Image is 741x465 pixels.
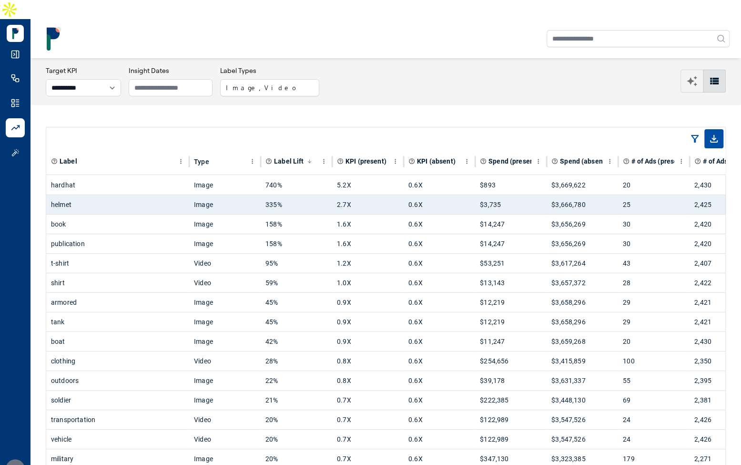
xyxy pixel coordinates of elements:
[194,176,256,195] div: Image
[408,176,470,195] div: 0.6X
[337,312,399,331] div: 0.9X
[337,410,399,429] div: 0.7X
[265,176,327,195] div: 740%
[51,293,184,312] div: armored
[604,155,616,167] button: Spend (absent) column menu
[480,410,542,429] div: $122,989
[408,410,470,429] div: 0.6X
[389,155,401,167] button: KPI (present) column menu
[337,254,399,273] div: 1.2X
[417,156,456,166] span: KPI (absent)
[265,312,327,331] div: 45%
[551,371,613,390] div: $3,631,337
[337,332,399,351] div: 0.9X
[408,158,415,165] svg: Aggregate KPI value of all ads where label is absent
[488,156,538,166] span: Spend (present)
[265,195,327,214] div: 335%
[318,155,330,167] button: Label Lift column menu
[623,351,685,371] div: 100
[480,234,542,253] div: $14,247
[194,234,256,253] div: Image
[408,254,470,273] div: 0.6X
[408,273,470,292] div: 0.6X
[675,155,687,167] button: # of Ads (present) column menu
[480,273,542,292] div: $13,143
[694,158,701,165] svg: Total number of ads where label is absent
[408,332,470,351] div: 0.6X
[623,195,685,214] div: 25
[51,273,184,292] div: shirt
[623,158,629,165] svg: Total number of ads where label is present
[480,158,487,165] svg: Total spend on all ads where label is present
[480,332,542,351] div: $11,247
[265,371,327,390] div: 22%
[194,332,256,351] div: Image
[51,215,184,234] div: book
[337,293,399,312] div: 0.9X
[51,410,184,429] div: transportation
[623,391,685,410] div: 69
[51,371,184,390] div: outdoors
[480,293,542,312] div: $12,219
[408,293,470,312] div: 0.6X
[51,158,58,165] svg: Element or component part of the ad
[532,155,544,167] button: Spend (present) column menu
[51,176,184,195] div: hardhat
[551,215,613,234] div: $3,656,269
[408,234,470,253] div: 0.6X
[631,156,686,166] span: # of Ads (present)
[51,332,184,351] div: boat
[337,215,399,234] div: 1.6X
[194,312,256,331] div: Image
[480,254,542,273] div: $53,251
[265,273,327,292] div: 59%
[480,430,542,449] div: $122,989
[623,215,685,234] div: 30
[408,195,470,214] div: 0.6X
[265,158,272,165] svg: Primary effectiveness metric calculated as a relative difference (% change) in the chosen KPI whe...
[305,156,315,166] button: Sort
[220,79,319,96] button: Image, Video
[265,234,327,253] div: 158%
[337,391,399,410] div: 0.7X
[175,155,187,167] button: Label column menu
[194,351,256,371] div: Video
[623,234,685,253] div: 30
[480,215,542,234] div: $14,247
[220,66,319,75] h3: Label Types
[704,129,723,148] span: Export as CSV
[551,176,613,195] div: $3,669,622
[408,215,470,234] div: 0.6X
[194,254,256,273] div: Video
[51,430,184,449] div: vehicle
[337,351,399,371] div: 0.8X
[337,234,399,253] div: 1.6X
[265,430,327,449] div: 20%
[551,158,558,165] svg: Total spend on all ads where label is absent
[51,351,184,371] div: clothing
[265,254,327,273] div: 95%
[265,410,327,429] div: 20%
[265,215,327,234] div: 158%
[194,410,256,429] div: Video
[7,25,24,42] img: Logo
[265,391,327,410] div: 21%
[551,195,613,214] div: $3,666,780
[51,391,184,410] div: soldier
[480,195,542,214] div: $3,735
[623,332,685,351] div: 20
[480,391,542,410] div: $222,385
[194,215,256,234] div: Image
[408,351,470,371] div: 0.6X
[551,293,613,312] div: $3,658,296
[408,430,470,449] div: 0.6X
[551,273,613,292] div: $3,657,372
[551,312,613,331] div: $3,658,296
[51,254,184,273] div: t-shirt
[480,176,542,195] div: $893
[194,273,256,292] div: Video
[551,410,613,429] div: $3,547,526
[623,312,685,331] div: 29
[274,156,304,166] span: Label Lift
[480,371,542,390] div: $39,178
